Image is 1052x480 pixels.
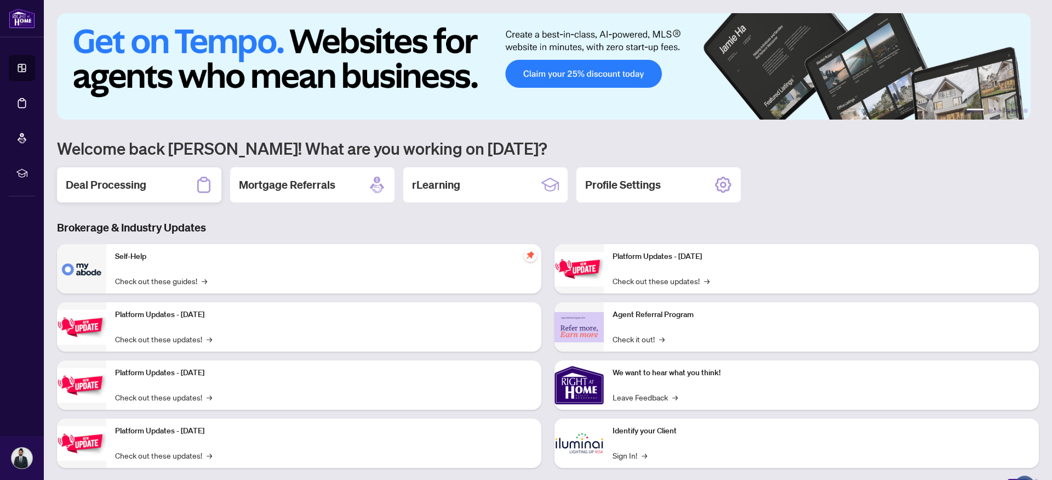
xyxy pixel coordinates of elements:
[554,419,604,468] img: Identify your Client
[115,449,212,461] a: Check out these updates!→
[704,275,710,287] span: →
[57,368,106,403] img: Platform Updates - July 21, 2025
[613,391,678,403] a: Leave Feedback→
[12,448,32,468] img: Profile Icon
[57,13,1031,120] img: Slide 0
[613,367,1030,379] p: We want to hear what you think!
[207,449,212,461] span: →
[585,177,661,193] h2: Profile Settings
[57,138,1039,159] h1: Welcome back [PERSON_NAME]! What are you working on [DATE]?
[613,449,647,461] a: Sign In!→
[9,8,35,29] img: logo
[642,449,647,461] span: →
[115,367,533,379] p: Platform Updates - [DATE]
[1024,109,1028,113] button: 6
[57,220,1039,235] h3: Brokerage & Industry Updates
[613,309,1030,321] p: Agent Referral Program
[1008,442,1041,475] button: Open asap
[412,177,460,193] h2: rLearning
[613,275,710,287] a: Check out these updates!→
[115,309,533,321] p: Platform Updates - [DATE]
[967,109,984,113] button: 1
[115,251,533,263] p: Self-Help
[554,312,604,342] img: Agent Referral Program
[554,360,604,410] img: We want to hear what you think!
[57,426,106,461] img: Platform Updates - July 8, 2025
[57,244,106,293] img: Self-Help
[202,275,207,287] span: →
[1006,109,1010,113] button: 4
[66,177,146,193] h2: Deal Processing
[57,310,106,345] img: Platform Updates - September 16, 2025
[672,391,678,403] span: →
[613,333,665,345] a: Check it out!→
[613,251,1030,263] p: Platform Updates - [DATE]
[524,249,537,262] span: pushpin
[115,333,212,345] a: Check out these updates!→
[1015,109,1019,113] button: 5
[115,275,207,287] a: Check out these guides!→
[988,109,993,113] button: 2
[659,333,665,345] span: →
[554,252,604,286] img: Platform Updates - June 23, 2025
[115,425,533,437] p: Platform Updates - [DATE]
[207,391,212,403] span: →
[239,177,335,193] h2: Mortgage Referrals
[613,425,1030,437] p: Identify your Client
[997,109,1002,113] button: 3
[115,391,212,403] a: Check out these updates!→
[207,333,212,345] span: →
